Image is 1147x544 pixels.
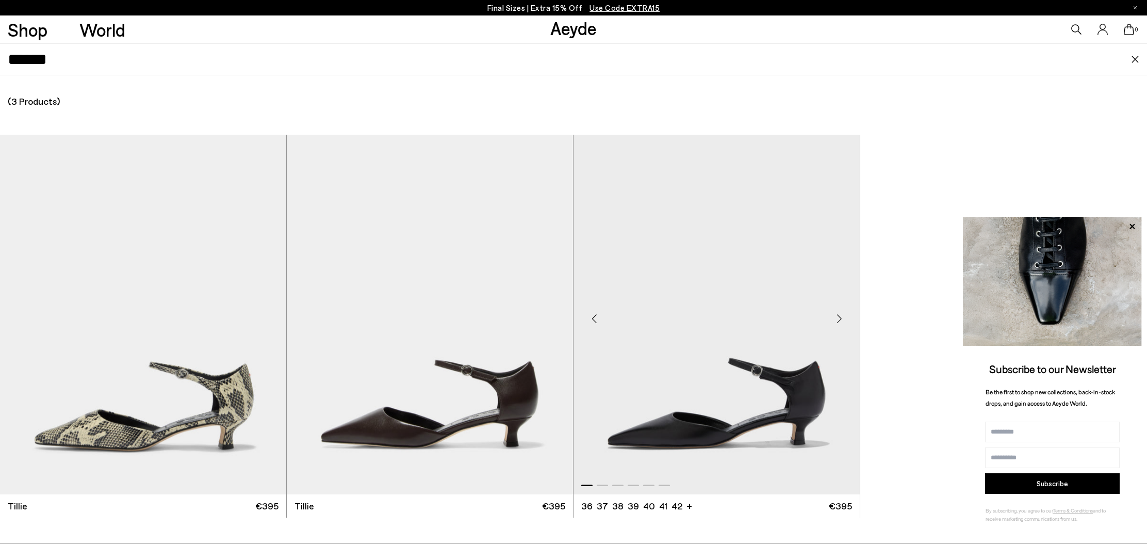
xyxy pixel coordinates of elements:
div: Next slide [824,303,855,334]
span: Tillie [294,500,314,513]
img: ca3f721fb6ff708a270709c41d776025.jpg [963,217,1142,346]
li: 40 [643,500,655,513]
li: + [686,499,692,513]
a: World [79,21,125,39]
a: Next slide Previous slide [573,135,860,494]
button: Subscribe [985,473,1120,494]
p: Final Sizes | Extra 15% Off [487,2,660,14]
span: Be the first to shop new collections, back-in-stock drops, and gain access to Aeyde World. [986,388,1115,407]
span: Subscribe to our Newsletter [989,362,1116,375]
a: Shop [8,21,47,39]
li: 39 [628,500,639,513]
img: close.svg [1131,56,1139,63]
li: 38 [612,500,624,513]
a: Tillie €395 [287,494,573,518]
li: 42 [671,500,682,513]
a: Terms & Conditions [1053,507,1093,514]
span: 0 [1134,27,1139,33]
img: Tillie Ankle Strap Pumps [573,135,860,494]
span: By subscribing, you agree to our [986,507,1053,514]
li: 36 [581,500,593,513]
span: €395 [255,500,278,513]
span: Tillie [8,500,27,513]
li: 41 [659,500,667,513]
a: 0 [1124,24,1134,35]
span: Navigate to /collections/ss25-final-sizes [589,3,660,12]
a: Next slide Previous slide [287,135,573,494]
a: Aeyde [550,17,597,39]
span: €395 [829,500,852,513]
li: 37 [597,500,608,513]
img: Tillie Ankle Strap Pumps [287,135,573,494]
div: 1 / 6 [287,135,573,494]
div: 1 / 6 [573,135,860,494]
span: €395 [542,500,565,513]
a: 36 37 38 39 40 41 42 + €395 [573,494,860,518]
ul: variant [581,500,679,513]
div: Previous slide [579,303,610,334]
